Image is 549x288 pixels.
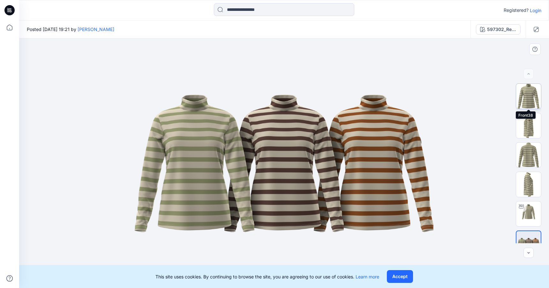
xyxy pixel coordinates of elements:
[516,113,541,138] img: Left 38
[516,84,541,109] img: Front38
[155,273,379,280] p: This site uses cookies. By continuing to browse the site, you are agreeing to our use of cookies.
[487,26,516,33] div: 597302_Reed-Sand-Striped
[516,172,541,197] img: Right 38
[504,6,529,14] p: Registered?
[516,236,541,251] img: All colorways
[476,24,521,35] button: 597302_Reed-Sand-Striped
[516,143,541,167] img: Back 38
[78,27,114,32] a: [PERSON_NAME]
[27,26,114,33] span: Posted [DATE] 19:21 by
[124,67,444,259] img: eyJhbGciOiJIUzI1NiIsImtpZCI6IjAiLCJzbHQiOiJzZXMiLCJ0eXAiOiJKV1QifQ.eyJkYXRhIjp7InR5cGUiOiJzdG9yYW...
[387,270,413,283] button: Accept
[356,274,379,279] a: Learn more
[530,7,541,14] p: Login
[516,201,541,226] img: Turntable 38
